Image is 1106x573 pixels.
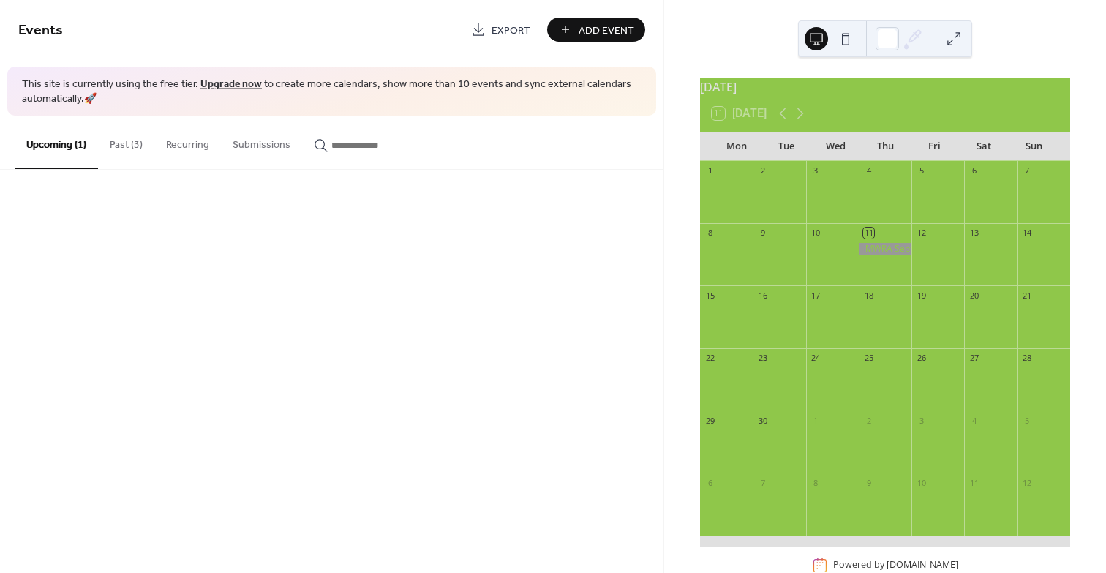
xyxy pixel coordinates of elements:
div: 30 [757,415,768,426]
div: 4 [968,415,979,426]
div: 21 [1022,290,1033,301]
button: Add Event [547,18,645,42]
button: Submissions [221,116,302,168]
div: 12 [916,228,927,239]
div: 13 [968,228,979,239]
div: Powered by [833,559,958,572]
div: 16 [757,290,768,301]
div: 11 [968,477,979,488]
div: Sat [960,132,1009,161]
div: 22 [704,353,715,364]
div: 20 [968,290,979,301]
div: 8 [704,228,715,239]
a: Export [460,18,541,42]
div: 5 [1022,415,1033,426]
div: 10 [810,228,821,239]
div: 5 [916,165,927,176]
div: 10 [916,477,927,488]
div: 27 [968,353,979,364]
div: 9 [757,228,768,239]
div: 26 [916,353,927,364]
div: Fri [910,132,960,161]
div: Mon [712,132,761,161]
span: Events [18,16,63,45]
button: Upcoming (1) [15,116,98,169]
div: 14 [1022,228,1033,239]
div: 9 [863,477,874,488]
div: 18 [863,290,874,301]
button: Recurring [154,116,221,168]
a: Upgrade now [200,75,262,94]
div: Sun [1009,132,1058,161]
div: 7 [757,477,768,488]
div: 15 [704,290,715,301]
div: 12 [1022,477,1033,488]
div: 29 [704,415,715,426]
div: MWRA September Meetings [859,243,911,255]
a: [DOMAIN_NAME] [887,559,958,572]
div: 6 [968,165,979,176]
div: 3 [916,415,927,426]
span: This site is currently using the free tier. to create more calendars, show more than 10 events an... [22,78,642,106]
div: 1 [810,415,821,426]
div: 19 [916,290,927,301]
span: Add Event [579,23,634,38]
button: Past (3) [98,116,154,168]
div: 4 [863,165,874,176]
div: 7 [1022,165,1033,176]
div: Thu [860,132,910,161]
div: 23 [757,353,768,364]
div: 8 [810,477,821,488]
span: Export [492,23,530,38]
div: 24 [810,353,821,364]
div: 2 [757,165,768,176]
div: 2 [863,415,874,426]
div: 28 [1022,353,1033,364]
div: 17 [810,290,821,301]
div: 3 [810,165,821,176]
div: 11 [863,228,874,239]
div: [DATE] [700,78,1070,96]
div: Tue [761,132,811,161]
div: 1 [704,165,715,176]
div: Wed [811,132,861,161]
div: 6 [704,477,715,488]
div: 25 [863,353,874,364]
